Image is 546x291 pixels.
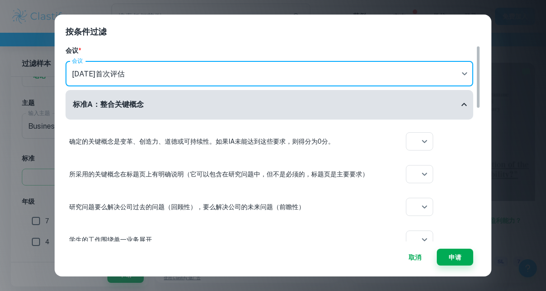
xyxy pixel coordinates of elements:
font: 申请 [449,254,461,261]
font: 会议 [66,47,78,54]
font: 所采用的关键概念在标题页上有明确说明（它可以包含在研究问题中，但不是必须的，标题页是主要要求） [69,171,369,178]
button: 申请 [437,249,473,266]
font: 按条件过滤 [66,27,106,36]
font: [DATE]首次评估 [72,70,125,78]
font: 确定的关键概念是变革、创造力、道德或可持续性。如果IA未能达到这些要求，则得分为0分。 [69,138,334,145]
div: 标准A：整合关键概念 [66,90,473,120]
font: 学生的工作围绕单一业务展开 [69,236,152,243]
font: 研究问题要么解决公司过去的问题（回顾性），要么解决公司的未来问题（前瞻性） [69,203,305,211]
font: 取消 [409,254,421,261]
button: 取消 [400,249,430,266]
font: 会议 [72,58,83,64]
font: 标准A：整合关键概念 [73,100,144,109]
